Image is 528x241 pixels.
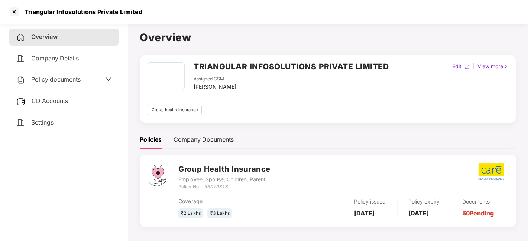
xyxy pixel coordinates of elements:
[31,33,58,40] span: Overview
[20,8,142,16] div: Triangular Infosolutions Private Limited
[148,105,202,115] div: Group health insurance
[16,54,25,63] img: svg+xml;base64,PHN2ZyB4bWxucz0iaHR0cDovL3d3dy53My5vcmcvMjAwMC9zdmciIHdpZHRoPSIyNCIgaGVpZ2h0PSIyNC...
[16,118,25,127] img: svg+xml;base64,PHN2ZyB4bWxucz0iaHR0cDovL3d3dy53My5vcmcvMjAwMC9zdmciIHdpZHRoPSIyNCIgaGVpZ2h0PSIyNC...
[408,198,440,206] div: Policy expiry
[354,198,386,206] div: Policy issued
[194,76,236,83] div: Assigned CSM
[178,208,203,218] div: ₹2 Lakhs
[207,208,232,218] div: ₹3 Lakhs
[354,209,375,217] b: [DATE]
[178,175,270,184] div: Employee, Spouse, Children, Parent
[178,184,270,191] div: Policy No. -
[31,55,79,62] span: Company Details
[464,64,470,69] img: editIcon
[16,97,26,106] img: svg+xml;base64,PHN2ZyB3aWR0aD0iMjUiIGhlaWdodD0iMjQiIHZpZXdCb3g9IjAgMCAyNSAyNCIgZmlsbD0ibm9uZSIgeG...
[31,76,81,83] span: Policy documents
[178,164,270,175] h3: Group Health Insurance
[31,119,54,126] span: Settings
[140,29,516,46] h1: Overview
[194,83,236,91] div: [PERSON_NAME]
[106,76,111,82] span: down
[149,164,166,186] img: svg+xml;base64,PHN2ZyB4bWxucz0iaHR0cDovL3d3dy53My5vcmcvMjAwMC9zdmciIHdpZHRoPSI0Ny43MTQiIGhlaWdodD...
[32,97,68,105] span: CD Accounts
[462,198,494,206] div: Documents
[471,62,476,70] div: |
[478,163,505,180] img: care.png
[140,135,162,144] div: Policies
[16,33,25,42] img: svg+xml;base64,PHN2ZyB4bWxucz0iaHR0cDovL3d3dy53My5vcmcvMjAwMC9zdmciIHdpZHRoPSIyNCIgaGVpZ2h0PSIyNC...
[194,60,389,73] h2: TRIANGULAR INFOSOLUTIONS PRIVATE LIMITED
[476,62,510,70] div: View more
[204,184,227,189] i: 56070318
[451,62,463,70] div: Edit
[462,209,494,217] a: 50 Pending
[174,135,234,144] div: Company Documents
[503,64,508,69] img: rightIcon
[408,209,429,217] b: [DATE]
[16,76,25,85] img: svg+xml;base64,PHN2ZyB4bWxucz0iaHR0cDovL3d3dy53My5vcmcvMjAwMC9zdmciIHdpZHRoPSIyNCIgaGVpZ2h0PSIyNC...
[178,197,288,205] div: Coverage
